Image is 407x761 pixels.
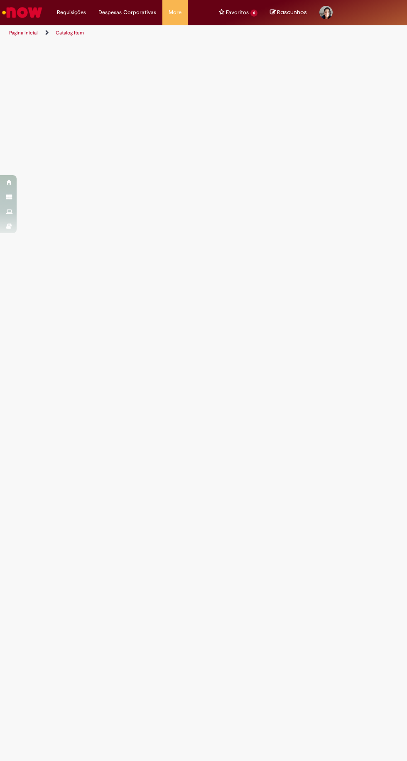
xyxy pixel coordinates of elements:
[270,8,307,16] a: No momento, sua lista de rascunhos tem 0 Itens
[6,25,197,41] ul: Trilhas de página
[57,8,86,17] span: Requisições
[250,10,257,17] span: 6
[56,29,84,36] a: Catalog Item
[98,8,156,17] span: Despesas Corporativas
[169,8,181,17] span: More
[1,4,44,21] img: ServiceNow
[226,8,249,17] span: Favoritos
[277,8,307,16] span: Rascunhos
[9,29,38,36] a: Página inicial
